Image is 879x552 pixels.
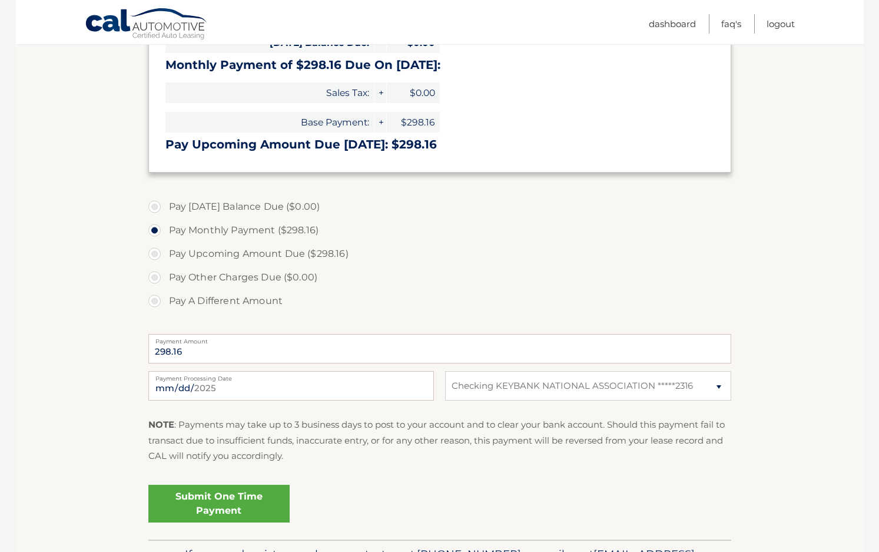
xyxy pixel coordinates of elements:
[148,371,434,381] label: Payment Processing Date
[148,419,174,430] strong: NOTE
[85,8,208,42] a: Cal Automotive
[148,266,731,289] label: Pay Other Charges Due ($0.00)
[387,112,440,133] span: $298.16
[721,14,741,34] a: FAQ's
[148,371,434,401] input: Payment Date
[148,289,731,313] label: Pay A Different Amount
[374,112,386,133] span: +
[387,82,440,103] span: $0.00
[165,82,374,103] span: Sales Tax:
[165,58,714,72] h3: Monthly Payment of $298.16 Due On [DATE]:
[649,14,696,34] a: Dashboard
[148,195,731,219] label: Pay [DATE] Balance Due ($0.00)
[374,82,386,103] span: +
[148,334,731,363] input: Payment Amount
[165,112,374,133] span: Base Payment:
[165,137,714,152] h3: Pay Upcoming Amount Due [DATE]: $298.16
[148,219,731,242] label: Pay Monthly Payment ($298.16)
[148,334,731,343] label: Payment Amount
[767,14,795,34] a: Logout
[148,242,731,266] label: Pay Upcoming Amount Due ($298.16)
[148,485,290,523] a: Submit One Time Payment
[148,417,731,464] p: : Payments may take up to 3 business days to post to your account and to clear your bank account....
